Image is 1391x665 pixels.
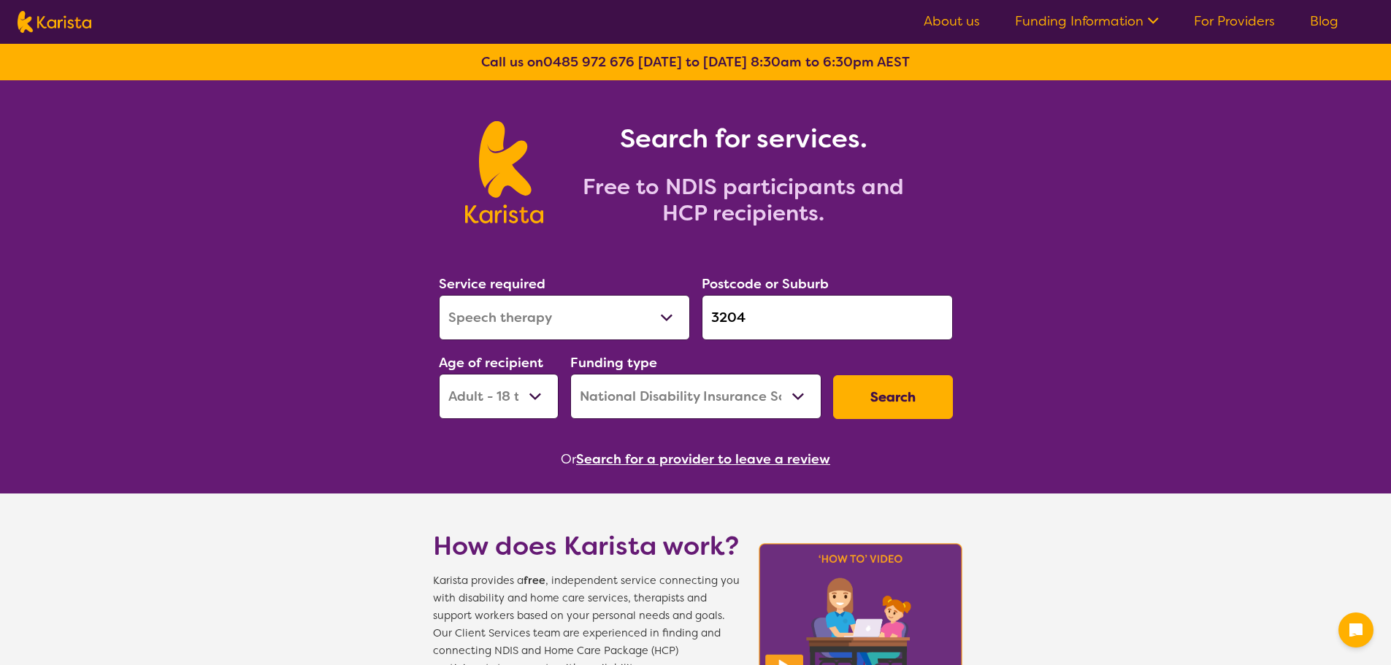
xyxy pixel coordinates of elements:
h1: Search for services. [561,121,926,156]
a: About us [924,12,980,30]
b: free [524,574,545,588]
label: Postcode or Suburb [702,275,829,293]
span: Or [561,448,576,470]
a: Blog [1310,12,1338,30]
button: Search [833,375,953,419]
a: 0485 972 676 [543,53,635,71]
a: For Providers [1194,12,1275,30]
label: Age of recipient [439,354,543,372]
button: Search for a provider to leave a review [576,448,830,470]
b: Call us on [DATE] to [DATE] 8:30am to 6:30pm AEST [481,53,910,71]
label: Service required [439,275,545,293]
h2: Free to NDIS participants and HCP recipients. [561,174,926,226]
input: Type [702,295,953,340]
a: Funding Information [1015,12,1159,30]
h1: How does Karista work? [433,528,740,564]
img: Karista logo [18,11,91,33]
label: Funding type [570,354,657,372]
img: Karista logo [465,121,543,223]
